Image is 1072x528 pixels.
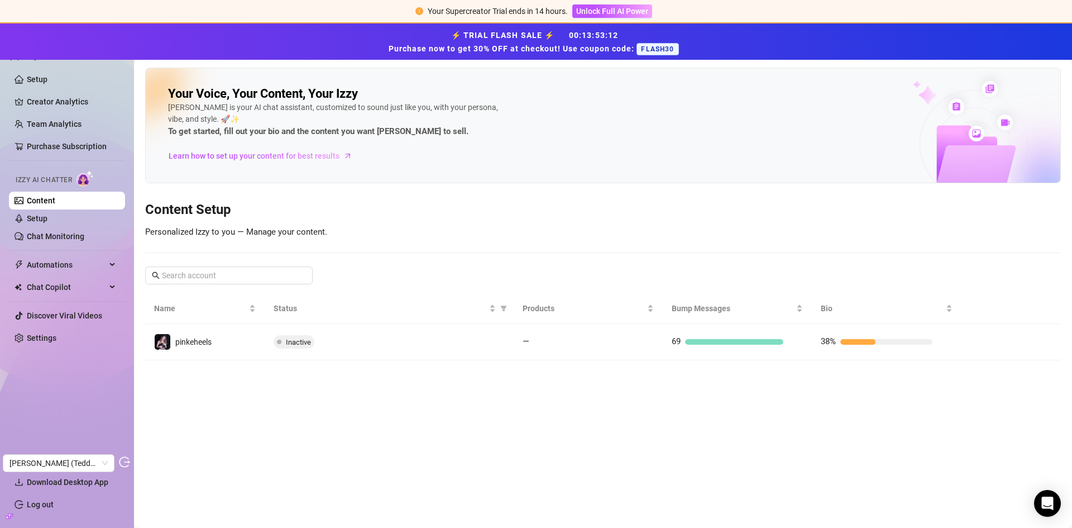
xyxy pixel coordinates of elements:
h3: Content Setup [145,201,1061,219]
img: Chat Copilot [15,283,22,291]
span: Inactive [286,338,311,346]
span: Automations [27,256,106,274]
span: 38% [821,336,836,346]
h2: Your Voice, Your Content, Your Izzy [168,86,358,102]
span: download [15,478,23,487]
strong: To get started, fill out your bio and the content you want [PERSON_NAME] to sell. [168,126,468,136]
span: Personalized Izzy to you — Manage your content. [145,227,327,237]
span: pinkeheels [175,337,212,346]
span: Bump Messages [672,302,794,315]
span: exclamation-circle [415,7,423,15]
span: Unlock Full AI Power [576,7,648,16]
input: Search account [162,269,297,282]
span: Products [523,302,645,315]
span: search [152,272,160,279]
th: Products [514,293,663,324]
a: Content [27,196,55,205]
a: Learn how to set up your content for best results [168,147,361,165]
a: Settings [27,334,56,343]
a: Chat Monitoring [27,232,84,241]
th: Status [265,293,514,324]
a: Discover Viral Videos [27,311,102,320]
div: Open Intercom Messenger [1034,490,1061,517]
span: thunderbolt [15,260,23,269]
div: [PERSON_NAME] is your AI chat assistant, customized to sound just like you, with your persona, vi... [168,102,503,139]
img: AI Chatter [76,170,94,187]
span: logout [119,456,130,468]
span: Name [154,302,247,315]
span: Chat Copilot [27,278,106,296]
span: arrow-right [342,150,353,161]
span: Heiko Juri Conrad (Teddyboost) [9,455,108,472]
th: Bio [812,293,961,324]
span: 00 : 13 : 53 : 12 [569,31,619,40]
img: ai-chatter-content-library-cLFOSyPT.png [887,69,1060,183]
span: FLASH30 [636,43,678,55]
a: Creator Analytics [27,93,116,111]
a: Setup [27,75,47,84]
img: pinkeheels [155,334,170,350]
span: filter [500,305,507,312]
th: Bump Messages [663,293,812,324]
span: Izzy AI Chatter [16,175,72,185]
span: Bio [821,302,943,315]
span: Your Supercreator Trial ends in 14 hours. [428,7,568,16]
a: Log out [27,500,54,509]
th: Name [145,293,265,324]
button: Unlock Full AI Power [572,4,652,18]
span: Download Desktop App [27,478,108,487]
strong: ⚡ TRIAL FLASH SALE ⚡ [389,31,683,53]
span: Learn how to set up your content for best results [169,150,339,162]
a: Team Analytics [27,120,82,129]
span: Status [274,302,487,315]
a: Unlock Full AI Power [572,7,652,16]
span: build [6,512,13,520]
span: — [523,336,529,346]
span: 69 [672,336,681,346]
a: Setup [27,214,47,223]
span: filter [498,300,509,317]
a: Purchase Subscription [27,137,116,155]
strong: Purchase now to get 30% OFF at checkout! Use coupon code: [389,44,636,53]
